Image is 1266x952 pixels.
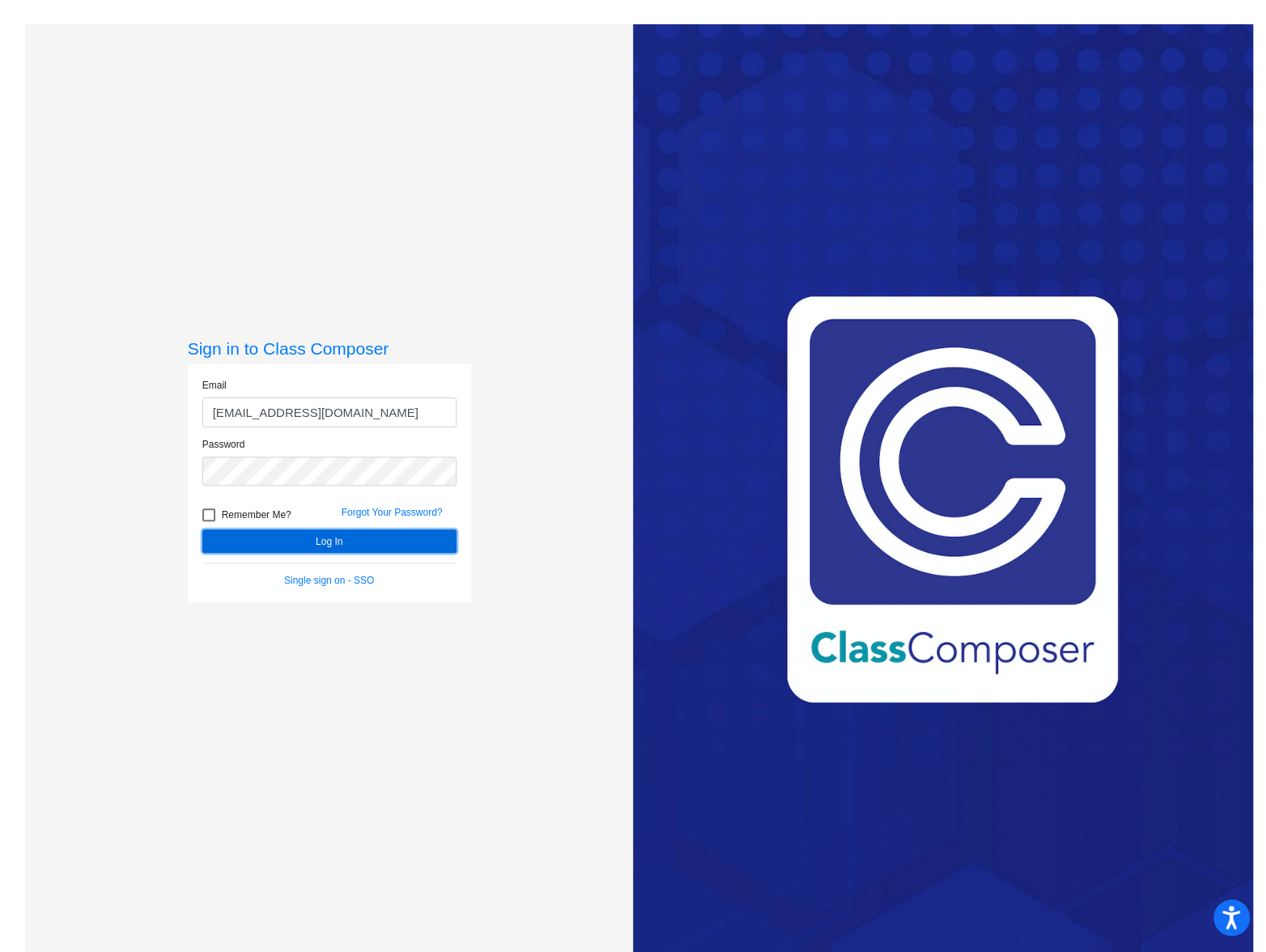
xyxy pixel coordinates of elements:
span: Remember Me? [222,505,291,525]
a: Single sign on - SSO [284,575,374,586]
label: Password [202,437,245,452]
button: Log In [202,529,457,553]
label: Email [202,378,227,393]
h3: Sign in to Class Composer [188,338,471,359]
a: Forgot Your Password? [342,507,443,518]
